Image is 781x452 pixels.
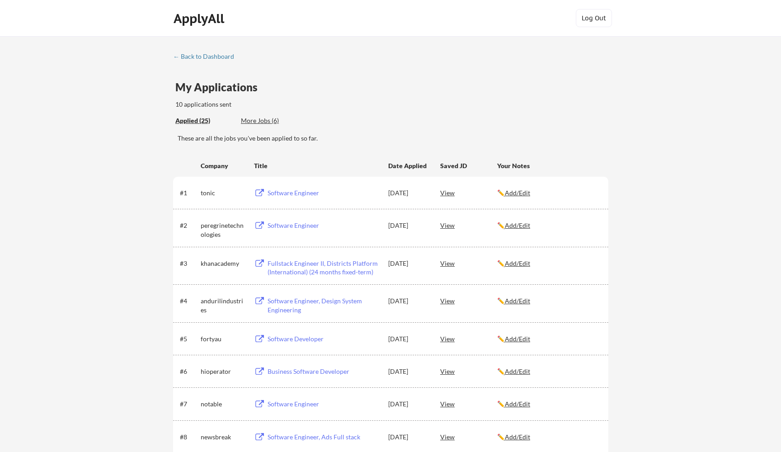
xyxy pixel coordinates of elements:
[440,157,497,174] div: Saved JD
[175,100,350,109] div: 10 applications sent
[180,259,198,268] div: #3
[388,297,428,306] div: [DATE]
[497,297,600,306] div: ✏️
[268,367,380,376] div: Business Software Developer
[201,221,246,239] div: peregrinetechnologies
[505,259,530,267] u: Add/Edit
[440,363,497,379] div: View
[388,259,428,268] div: [DATE]
[180,367,198,376] div: #6
[388,433,428,442] div: [DATE]
[440,184,497,201] div: View
[505,221,530,229] u: Add/Edit
[201,433,246,442] div: newsbreak
[268,188,380,198] div: Software Engineer
[388,161,428,170] div: Date Applied
[201,400,246,409] div: notable
[505,335,530,343] u: Add/Edit
[497,188,600,198] div: ✏️
[388,367,428,376] div: [DATE]
[576,9,612,27] button: Log Out
[173,53,241,62] a: ← Back to Dashboard
[497,334,600,344] div: ✏️
[201,188,246,198] div: tonic
[268,433,380,442] div: Software Engineer, Ads Full stack
[440,292,497,309] div: View
[175,82,265,93] div: My Applications
[505,189,530,197] u: Add/Edit
[268,259,380,277] div: Fullstack Engineer II, Districts Platform (International) (24 months fixed-term)
[268,221,380,230] div: Software Engineer
[175,116,234,126] div: These are all the jobs you've been applied to so far.
[440,428,497,445] div: View
[388,334,428,344] div: [DATE]
[497,221,600,230] div: ✏️
[505,433,530,441] u: Add/Edit
[173,53,241,60] div: ← Back to Dashboard
[497,259,600,268] div: ✏️
[440,395,497,412] div: View
[497,400,600,409] div: ✏️
[180,334,198,344] div: #5
[180,221,198,230] div: #2
[505,400,530,408] u: Add/Edit
[388,188,428,198] div: [DATE]
[180,297,198,306] div: #4
[440,330,497,347] div: View
[497,433,600,442] div: ✏️
[178,134,608,143] div: These are all the jobs you've been applied to so far.
[175,116,234,125] div: Applied (25)
[201,161,246,170] div: Company
[268,297,380,314] div: Software Engineer, Design System Engineering
[201,367,246,376] div: hioperator
[440,255,497,271] div: View
[388,221,428,230] div: [DATE]
[497,367,600,376] div: ✏️
[201,334,246,344] div: fortyau
[505,297,530,305] u: Add/Edit
[497,161,600,170] div: Your Notes
[388,400,428,409] div: [DATE]
[180,400,198,409] div: #7
[268,400,380,409] div: Software Engineer
[201,297,246,314] div: andurilindustries
[254,161,380,170] div: Title
[440,217,497,233] div: View
[174,11,227,26] div: ApplyAll
[241,116,307,125] div: More Jobs (6)
[180,188,198,198] div: #1
[241,116,307,126] div: These are job applications we think you'd be a good fit for, but couldn't apply you to automatica...
[201,259,246,268] div: khanacademy
[268,334,380,344] div: Software Developer
[505,367,530,375] u: Add/Edit
[180,433,198,442] div: #8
